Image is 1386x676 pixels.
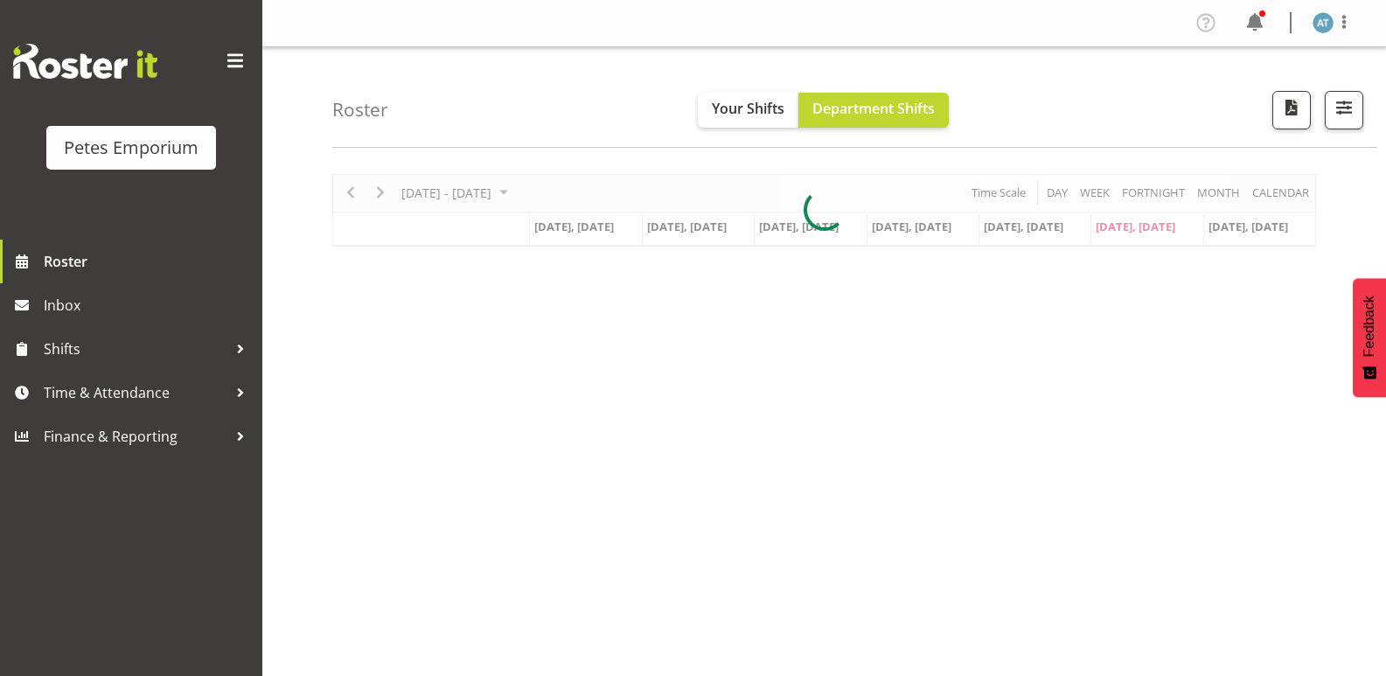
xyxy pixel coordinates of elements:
span: Your Shifts [712,99,784,118]
button: Feedback - Show survey [1353,278,1386,397]
button: Department Shifts [798,93,949,128]
img: alex-micheal-taniwha5364.jpg [1313,12,1334,33]
span: Department Shifts [812,99,935,118]
h4: Roster [332,100,388,120]
img: Rosterit website logo [13,44,157,79]
button: Filter Shifts [1325,91,1363,129]
span: Inbox [44,292,254,318]
span: Feedback [1362,296,1377,357]
span: Finance & Reporting [44,423,227,450]
span: Time & Attendance [44,380,227,406]
span: Shifts [44,336,227,362]
button: Your Shifts [698,93,798,128]
div: Petes Emporium [64,135,198,161]
button: Download a PDF of the roster according to the set date range. [1272,91,1311,129]
span: Roster [44,248,254,275]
